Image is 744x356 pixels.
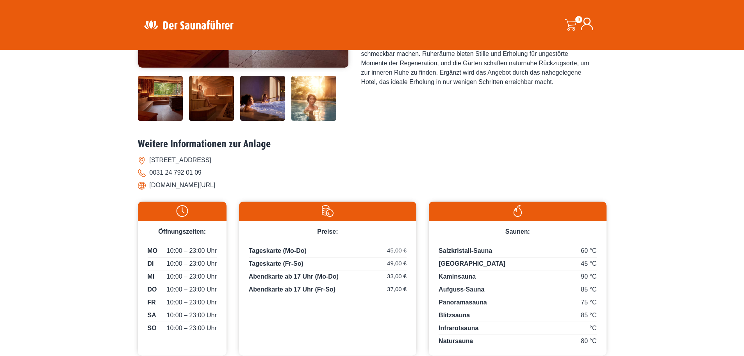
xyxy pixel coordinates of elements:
p: Abendkarte ab 17 Uhr (Fr-So) [249,285,407,294]
span: FR [148,298,156,307]
span: Natursauna [439,338,473,344]
span: Blitzsauna [439,312,470,318]
span: 10:00 – 23:00 Uhr [167,298,217,307]
span: SO [148,324,157,333]
span: DI [148,259,154,268]
img: Flamme-weiss.svg [433,205,602,217]
span: 85 °C [581,285,596,294]
span: Infrarotsauna [439,325,478,331]
span: MI [148,272,155,281]
img: Preise-weiss.svg [243,205,412,217]
span: Salzkristall-Sauna [439,247,492,254]
span: DO [148,285,157,294]
span: 33,00 € [387,272,407,281]
span: 10:00 – 23:00 Uhr [167,259,217,268]
span: 45,00 € [387,246,407,255]
span: 75 °C [581,298,596,307]
span: 60 °C [581,246,596,256]
p: Abendkarte ab 17 Uhr (Mo-Do) [249,272,407,283]
span: Öffnungszeiten: [158,228,206,235]
p: Tageskarte (Fr-So) [249,259,407,270]
span: °C [590,324,597,333]
span: Panoramasauna [439,299,487,306]
span: 0 [575,16,582,23]
span: [GEOGRAPHIC_DATA] [439,260,505,267]
li: [STREET_ADDRESS] [138,154,607,166]
li: [DOMAIN_NAME][URL] [138,179,607,191]
li: 0031 24 792 01 09 [138,166,607,179]
h2: Weitere Informationen zur Anlage [138,138,607,150]
span: 85 °C [581,311,596,320]
span: 10:00 – 23:00 Uhr [167,272,217,281]
span: Aufguss-Sauna [439,286,484,293]
span: 10:00 – 23:00 Uhr [167,285,217,294]
span: 45 °C [581,259,596,268]
span: 80 °C [581,336,596,346]
img: Uhr-weiss.svg [142,205,223,217]
span: 10:00 – 23:00 Uhr [167,311,217,320]
span: MO [148,246,158,256]
p: Tageskarte (Mo-Do) [249,246,407,258]
span: 49,00 € [387,259,407,268]
span: Saunen: [505,228,530,235]
span: SA [148,311,156,320]
span: 90 °C [581,272,596,281]
span: 37,00 € [387,285,407,294]
span: 10:00 – 23:00 Uhr [167,246,217,256]
span: Kaminsauna [439,273,476,280]
span: Preise: [317,228,338,235]
span: 10:00 – 23:00 Uhr [167,324,217,333]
